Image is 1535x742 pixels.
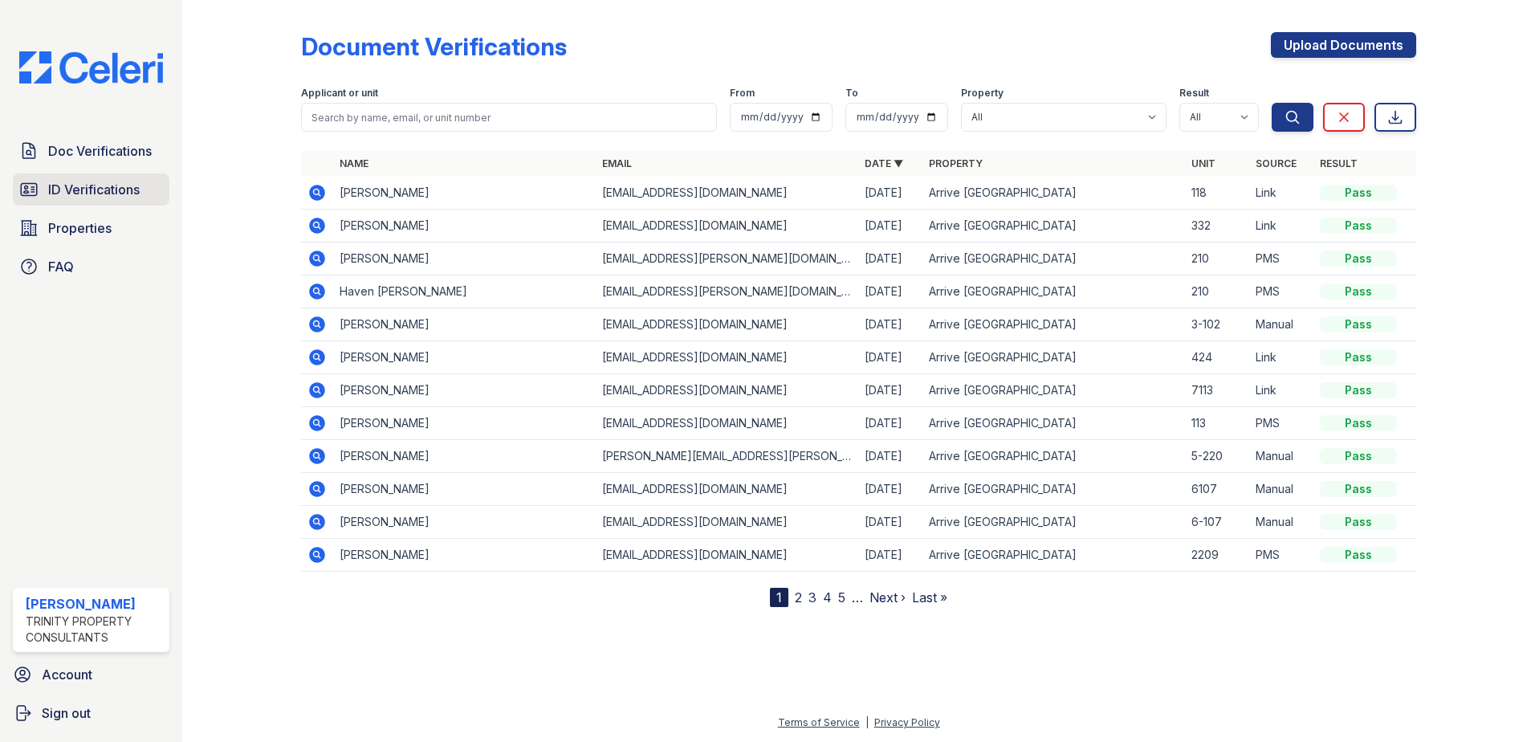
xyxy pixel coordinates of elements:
a: Sign out [6,697,176,729]
td: 424 [1185,341,1249,374]
div: Pass [1320,218,1397,234]
span: FAQ [48,257,74,276]
td: [PERSON_NAME] [333,341,596,374]
div: Trinity Property Consultants [26,614,163,646]
td: [PERSON_NAME] [333,177,596,210]
td: Arrive [GEOGRAPHIC_DATA] [922,473,1185,506]
input: Search by name, email, or unit number [301,103,717,132]
td: Arrive [GEOGRAPHIC_DATA] [922,506,1185,539]
td: [DATE] [858,243,922,275]
td: [DATE] [858,308,922,341]
td: Link [1249,341,1313,374]
a: 2 [795,589,802,605]
div: Pass [1320,415,1397,431]
img: CE_Logo_Blue-a8612792a0a2168367f1c8372b55b34899dd931a85d93a1a3d3e32e68fde9ad4.png [6,51,176,84]
td: PMS [1249,243,1313,275]
td: [PERSON_NAME] [333,473,596,506]
td: [EMAIL_ADDRESS][DOMAIN_NAME] [596,407,858,440]
div: | [865,716,869,728]
div: Document Verifications [301,32,567,61]
td: [EMAIL_ADDRESS][DOMAIN_NAME] [596,210,858,243]
a: Upload Documents [1271,32,1416,58]
div: Pass [1320,349,1397,365]
div: Pass [1320,316,1397,332]
td: [PERSON_NAME] [333,539,596,572]
td: Arrive [GEOGRAPHIC_DATA] [922,374,1185,407]
td: 113 [1185,407,1249,440]
a: Next › [869,589,906,605]
td: [DATE] [858,275,922,308]
td: 6-107 [1185,506,1249,539]
div: Pass [1320,448,1397,464]
td: Arrive [GEOGRAPHIC_DATA] [922,275,1185,308]
td: Manual [1249,473,1313,506]
span: … [852,588,863,607]
td: [EMAIL_ADDRESS][PERSON_NAME][DOMAIN_NAME] [596,275,858,308]
td: Arrive [GEOGRAPHIC_DATA] [922,440,1185,473]
div: 1 [770,588,788,607]
td: 210 [1185,275,1249,308]
td: [DATE] [858,374,922,407]
td: [DATE] [858,407,922,440]
td: [EMAIL_ADDRESS][DOMAIN_NAME] [596,177,858,210]
td: 6107 [1185,473,1249,506]
td: PMS [1249,407,1313,440]
div: Pass [1320,481,1397,497]
div: Pass [1320,514,1397,530]
td: 3-102 [1185,308,1249,341]
td: Manual [1249,440,1313,473]
td: 7113 [1185,374,1249,407]
a: 3 [808,589,816,605]
label: To [845,87,858,100]
td: [EMAIL_ADDRESS][DOMAIN_NAME] [596,539,858,572]
label: Property [961,87,1004,100]
td: Haven [PERSON_NAME] [333,275,596,308]
td: Manual [1249,506,1313,539]
td: Arrive [GEOGRAPHIC_DATA] [922,341,1185,374]
td: Arrive [GEOGRAPHIC_DATA] [922,210,1185,243]
a: Last » [912,589,947,605]
td: Arrive [GEOGRAPHIC_DATA] [922,308,1185,341]
td: Manual [1249,308,1313,341]
a: Account [6,658,176,691]
td: [PERSON_NAME] [333,243,596,275]
div: Pass [1320,185,1397,201]
a: Result [1320,157,1358,169]
td: [EMAIL_ADDRESS][PERSON_NAME][DOMAIN_NAME] [596,243,858,275]
td: [PERSON_NAME] [333,374,596,407]
label: Result [1179,87,1209,100]
td: Arrive [GEOGRAPHIC_DATA] [922,177,1185,210]
td: [DATE] [858,341,922,374]
label: Applicant or unit [301,87,378,100]
a: Unit [1191,157,1215,169]
td: Link [1249,210,1313,243]
td: [DATE] [858,440,922,473]
td: Arrive [GEOGRAPHIC_DATA] [922,539,1185,572]
td: [PERSON_NAME] [333,210,596,243]
a: Doc Verifications [13,135,169,167]
div: [PERSON_NAME] [26,594,163,614]
span: Sign out [42,703,91,723]
td: [EMAIL_ADDRESS][DOMAIN_NAME] [596,308,858,341]
td: PMS [1249,275,1313,308]
td: [PERSON_NAME] [333,407,596,440]
td: Arrive [GEOGRAPHIC_DATA] [922,407,1185,440]
a: Name [340,157,368,169]
div: Pass [1320,382,1397,398]
td: PMS [1249,539,1313,572]
label: From [730,87,755,100]
a: Privacy Policy [874,716,940,728]
span: Account [42,665,92,684]
a: 5 [838,589,845,605]
td: [EMAIL_ADDRESS][DOMAIN_NAME] [596,506,858,539]
a: Property [929,157,983,169]
td: [EMAIL_ADDRESS][DOMAIN_NAME] [596,341,858,374]
td: [PERSON_NAME] [333,308,596,341]
a: Date ▼ [865,157,903,169]
td: [PERSON_NAME][EMAIL_ADDRESS][PERSON_NAME][DOMAIN_NAME] [596,440,858,473]
td: 332 [1185,210,1249,243]
td: [DATE] [858,539,922,572]
td: [EMAIL_ADDRESS][DOMAIN_NAME] [596,473,858,506]
td: [DATE] [858,210,922,243]
td: [PERSON_NAME] [333,506,596,539]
